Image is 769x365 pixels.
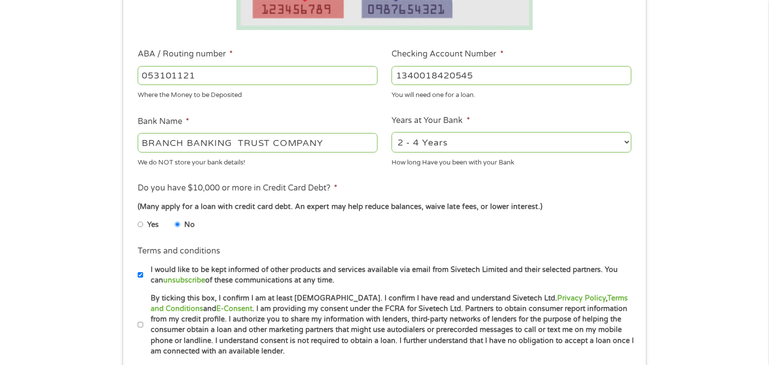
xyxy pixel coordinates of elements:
[216,304,252,313] a: E-Consent
[138,201,631,212] div: (Many apply for a loan with credit card debt. An expert may help reduce balances, waive late fees...
[184,219,195,230] label: No
[138,246,220,256] label: Terms and conditions
[557,294,606,302] a: Privacy Policy
[392,115,470,126] label: Years at Your Bank
[151,294,628,313] a: Terms and Conditions
[138,66,377,85] input: 263177916
[138,87,377,100] div: Where the Money to be Deposited
[392,49,503,59] label: Checking Account Number
[143,293,634,357] label: By ticking this box, I confirm I am at least [DEMOGRAPHIC_DATA]. I confirm I have read and unders...
[392,66,631,85] input: 345634636
[163,276,205,284] a: unsubscribe
[138,49,233,59] label: ABA / Routing number
[138,116,189,127] label: Bank Name
[143,264,634,286] label: I would like to be kept informed of other products and services available via email from Sivetech...
[392,87,631,100] div: You will need one for a loan.
[138,183,337,193] label: Do you have $10,000 or more in Credit Card Debt?
[392,154,631,167] div: How long Have you been with your Bank
[138,154,377,167] div: We do NOT store your bank details!
[147,219,159,230] label: Yes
